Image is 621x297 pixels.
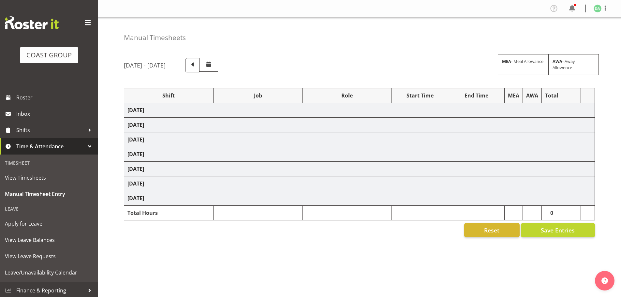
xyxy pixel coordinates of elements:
[541,226,575,234] span: Save Entries
[601,277,608,284] img: help-xxl-2.png
[2,264,96,281] a: Leave/Unavailability Calendar
[124,162,595,176] td: [DATE]
[464,223,520,237] button: Reset
[16,141,85,151] span: Time & Attendance
[124,191,595,206] td: [DATE]
[124,147,595,162] td: [DATE]
[5,268,93,277] span: Leave/Unavailability Calendar
[451,92,501,99] div: End Time
[395,92,445,99] div: Start Time
[124,176,595,191] td: [DATE]
[2,248,96,264] a: View Leave Requests
[5,251,93,261] span: View Leave Requests
[5,219,93,229] span: Apply for Leave
[217,92,299,99] div: Job
[5,173,93,183] span: View Timesheets
[306,92,388,99] div: Role
[594,5,601,12] img: daniel-an1132.jpg
[124,132,595,147] td: [DATE]
[127,92,210,99] div: Shift
[5,189,93,199] span: Manual Timesheet Entry
[2,215,96,232] a: Apply for Leave
[526,92,538,99] div: AWA
[16,93,95,102] span: Roster
[484,226,499,234] span: Reset
[26,50,72,60] div: COAST GROUP
[124,34,186,41] h4: Manual Timesheets
[508,92,519,99] div: MEA
[2,232,96,248] a: View Leave Balances
[2,170,96,186] a: View Timesheets
[545,92,558,99] div: Total
[502,58,511,64] strong: MEA
[16,125,85,135] span: Shifts
[124,62,166,69] h5: [DATE] - [DATE]
[16,109,95,119] span: Inbox
[521,223,595,237] button: Save Entries
[5,16,59,29] img: Rosterit website logo
[498,54,548,75] div: - Meal Allowance
[124,118,595,132] td: [DATE]
[2,202,96,215] div: Leave
[16,286,85,295] span: Finance & Reporting
[2,156,96,170] div: Timesheet
[5,235,93,245] span: View Leave Balances
[124,103,595,118] td: [DATE]
[542,206,562,220] td: 0
[124,206,214,220] td: Total Hours
[2,186,96,202] a: Manual Timesheet Entry
[553,58,562,64] strong: AWA
[548,54,599,75] div: - Away Allowence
